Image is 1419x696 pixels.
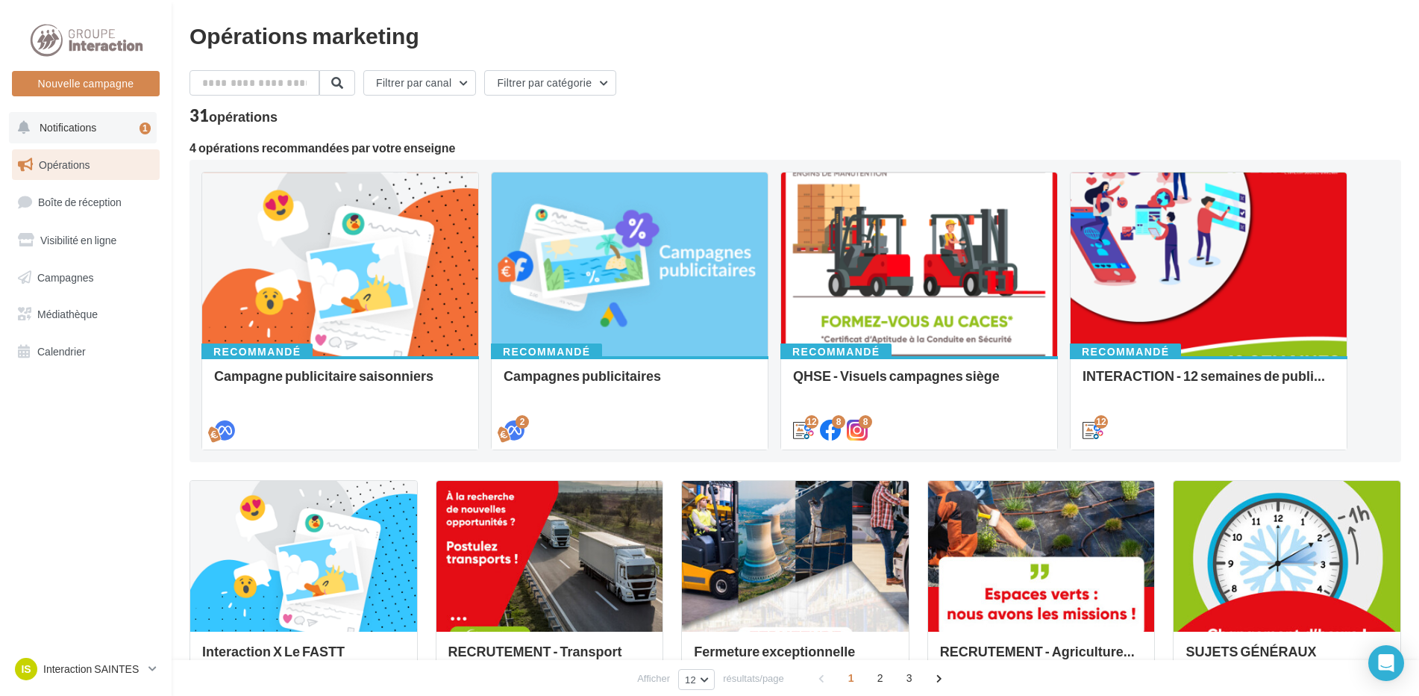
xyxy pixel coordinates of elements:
[694,644,897,674] div: Fermeture exceptionnelle
[38,196,122,208] span: Boîte de réception
[1083,368,1335,398] div: INTERACTION - 12 semaines de publication
[1094,415,1108,429] div: 12
[21,662,31,677] span: IS
[37,308,98,320] span: Médiathèque
[859,415,872,429] div: 8
[9,112,157,143] button: Notifications 1
[202,644,405,674] div: Interaction X Le FASTT
[9,336,163,367] a: Calendrier
[491,344,602,360] div: Recommandé
[9,225,163,256] a: Visibilité en ligne
[189,108,278,124] div: 31
[637,671,670,686] span: Afficher
[12,655,160,683] a: IS Interaction SAINTES
[504,368,756,398] div: Campagnes publicitaires
[839,666,863,690] span: 1
[793,368,1045,398] div: QHSE - Visuels campagnes siège
[723,671,784,686] span: résultats/page
[363,70,476,96] button: Filtrer par canal
[12,71,160,96] button: Nouvelle campagne
[1368,645,1404,681] div: Open Intercom Messenger
[448,644,651,674] div: RECRUTEMENT - Transport
[189,142,1401,154] div: 4 opérations recommandées par votre enseigne
[898,666,921,690] span: 3
[868,666,892,690] span: 2
[832,415,845,429] div: 8
[805,415,818,429] div: 12
[189,24,1401,46] div: Opérations marketing
[9,186,163,218] a: Boîte de réception
[37,270,94,283] span: Campagnes
[516,415,529,429] div: 2
[40,234,116,246] span: Visibilité en ligne
[39,158,90,171] span: Opérations
[9,299,163,330] a: Médiathèque
[780,344,892,360] div: Recommandé
[140,122,151,134] div: 1
[214,368,466,398] div: Campagne publicitaire saisonniers
[9,149,163,181] a: Opérations
[1070,344,1181,360] div: Recommandé
[43,662,142,677] p: Interaction SAINTES
[1185,644,1388,674] div: SUJETS GÉNÉRAUX
[484,70,616,96] button: Filtrer par catégorie
[678,669,715,690] button: 12
[9,262,163,293] a: Campagnes
[37,345,86,358] span: Calendrier
[940,644,1143,674] div: RECRUTEMENT - Agriculture / Espaces verts
[685,674,696,686] span: 12
[40,121,96,134] span: Notifications
[209,110,278,123] div: opérations
[201,344,313,360] div: Recommandé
